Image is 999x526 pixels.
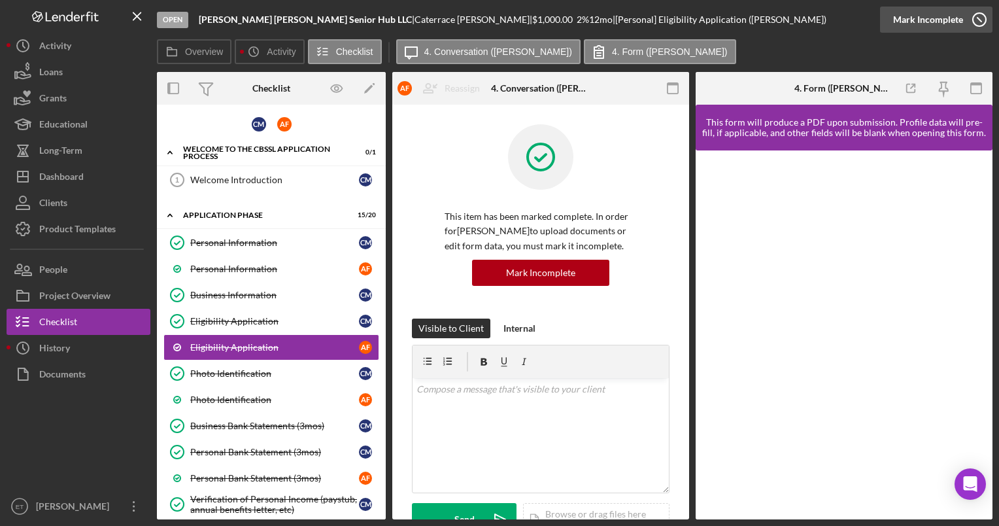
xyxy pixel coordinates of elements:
[190,316,359,326] div: Eligibility Application
[308,39,382,64] button: Checklist
[391,75,493,101] button: AFReassign
[794,83,893,94] div: 4. Form ([PERSON_NAME])
[359,289,372,302] div: C M
[190,290,359,300] div: Business Information
[7,493,150,519] button: ET[PERSON_NAME]
[39,361,86,391] div: Documents
[359,393,372,406] div: A F
[163,334,379,360] a: Eligibility ApplicationAF
[359,498,372,511] div: C M
[702,117,986,138] div: This form will produce a PDF upon submission. Profile data will pre-fill, if applicable, and othe...
[359,367,372,380] div: C M
[190,342,359,353] div: Eligibility Application
[506,260,575,286] div: Mark Incomplete
[893,7,963,33] div: Mark Incomplete
[359,341,372,354] div: A F
[235,39,304,64] button: Activity
[277,117,292,131] div: A F
[163,282,379,308] a: Business InformationCM
[252,117,266,131] div: C M
[157,39,231,64] button: Overview
[157,12,188,28] div: Open
[7,335,150,361] button: History
[175,176,179,184] tspan: 1
[163,491,379,517] a: Verification of Personal Income (paystub, annual benefits letter, etc)CM
[398,81,412,96] div: A F
[352,211,376,219] div: 15 / 20
[199,14,412,25] b: [PERSON_NAME] [PERSON_NAME] Senior Hub LLC
[491,83,590,94] div: 4. Conversation ([PERSON_NAME])
[424,46,572,57] label: 4. Conversation ([PERSON_NAME])
[472,260,609,286] button: Mark Incomplete
[613,14,826,25] div: | [Personal] Eligibility Application ([PERSON_NAME])
[445,209,637,253] p: This item has been marked complete. In order for [PERSON_NAME] to upload documents or edit form d...
[163,360,379,387] a: Photo IdentificationCM
[190,394,359,405] div: Photo Identification
[532,14,577,25] div: $1,000.00
[955,468,986,500] div: Open Intercom Messenger
[359,419,372,432] div: C M
[709,164,981,506] iframe: Lenderfit form
[359,315,372,328] div: C M
[359,262,372,275] div: A F
[359,472,372,485] div: A F
[190,473,359,483] div: Personal Bank Statement (3mos)
[359,236,372,249] div: C M
[163,413,379,439] a: Business Bank Statements (3mos)CM
[7,361,150,387] button: Documents
[163,167,379,193] a: 1Welcome IntroductionCM
[185,46,223,57] label: Overview
[880,7,992,33] button: Mark Incomplete
[33,493,118,523] div: [PERSON_NAME]
[497,319,542,338] button: Internal
[190,447,359,457] div: Personal Bank Statement (3mos)
[612,46,728,57] label: 4. Form ([PERSON_NAME])
[190,175,359,185] div: Welcome Introduction
[359,173,372,186] div: C M
[577,14,589,25] div: 2 %
[190,494,359,515] div: Verification of Personal Income (paystub, annual benefits letter, etc)
[352,149,376,156] div: 0 / 1
[412,319,490,338] button: Visible to Client
[415,14,532,25] div: Caterrace [PERSON_NAME] |
[199,14,415,25] div: |
[359,446,372,459] div: C M
[589,14,613,25] div: 12 mo
[163,439,379,465] a: Personal Bank Statement (3mos)CM
[163,230,379,256] a: Personal InformationCM
[396,39,581,64] button: 4. Conversation ([PERSON_NAME])
[163,465,379,491] a: Personal Bank Statement (3mos)AF
[163,387,379,413] a: Photo IdentificationAF
[183,145,343,160] div: Welcome to the CBSSL Application Process
[39,335,70,364] div: History
[267,46,296,57] label: Activity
